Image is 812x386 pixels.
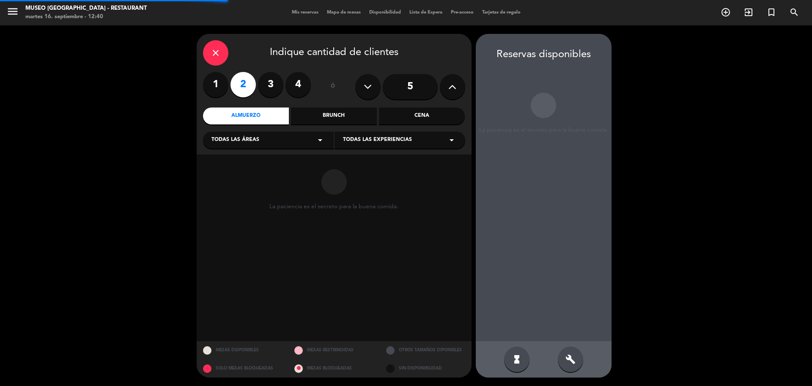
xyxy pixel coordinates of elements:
div: SIN DISPONIBILIDAD [380,359,472,378]
div: Almuerzo [203,108,289,124]
i: hourglass_full [512,354,522,364]
i: search [789,7,799,17]
div: La paciencia es el secreto para la buena comida. [269,203,398,210]
span: Pre-acceso [447,10,478,15]
div: Indique cantidad de clientes [203,40,465,66]
div: MESAS BLOQUEADAS [288,359,380,378]
i: menu [6,5,19,18]
div: Reservas disponibles [476,47,612,63]
div: OTROS TAMAÑOS DIPONIBLES [380,341,472,359]
label: 3 [258,72,283,97]
div: MESAS RESTRINGIDAS [288,341,380,359]
div: ó [319,72,347,102]
i: turned_in_not [766,7,776,17]
div: Brunch [291,108,377,124]
button: menu [6,5,19,21]
label: 4 [285,72,311,97]
div: MESAS DISPONIBLES [197,341,288,359]
span: Lista de Espera [405,10,447,15]
i: build [565,354,576,364]
span: Todas las experiencias [343,136,412,144]
label: 2 [230,72,256,97]
i: arrow_drop_down [315,135,325,145]
div: martes 16. septiembre - 12:40 [25,13,147,21]
span: Mapa de mesas [323,10,365,15]
div: Cena [379,108,465,124]
div: Museo [GEOGRAPHIC_DATA] - Restaurant [25,4,147,13]
i: exit_to_app [743,7,754,17]
div: La paciencia es el secreto para la buena comida. [476,127,612,134]
i: add_circle_outline [721,7,731,17]
label: 1 [203,72,228,97]
div: SOLO MESAS BLOQUEADAS [197,359,288,378]
i: arrow_drop_down [447,135,457,145]
i: close [211,48,221,58]
span: Todas las áreas [211,136,259,144]
span: Mis reservas [288,10,323,15]
span: Disponibilidad [365,10,405,15]
span: Tarjetas de regalo [478,10,525,15]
